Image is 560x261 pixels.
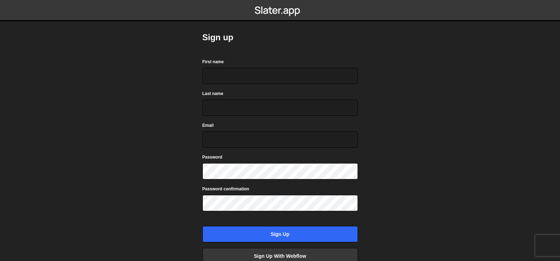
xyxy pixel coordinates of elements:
label: Last name [202,90,223,97]
input: Sign up [202,226,358,242]
label: Password [202,154,223,161]
h2: Sign up [202,32,358,43]
label: Email [202,122,214,129]
label: Password confirmation [202,185,249,192]
label: First name [202,58,224,65]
